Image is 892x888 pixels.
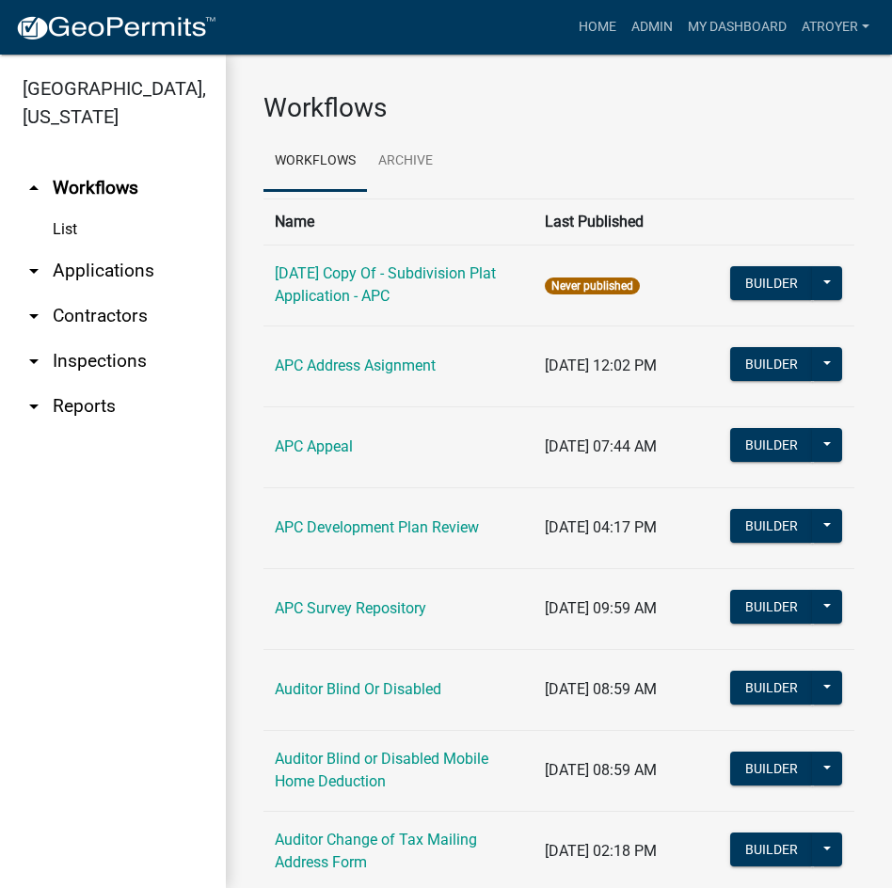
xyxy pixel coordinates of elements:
[730,832,813,866] button: Builder
[263,198,534,245] th: Name
[545,761,657,779] span: [DATE] 08:59 AM
[23,350,45,373] i: arrow_drop_down
[545,437,657,455] span: [DATE] 07:44 AM
[263,132,367,192] a: Workflows
[730,671,813,705] button: Builder
[545,680,657,698] span: [DATE] 08:59 AM
[730,347,813,381] button: Builder
[680,9,794,45] a: My Dashboard
[545,357,657,374] span: [DATE] 12:02 PM
[730,752,813,785] button: Builder
[794,9,877,45] a: atroyer
[367,132,444,192] a: Archive
[263,92,854,124] h3: Workflows
[545,518,657,536] span: [DATE] 04:17 PM
[23,305,45,327] i: arrow_drop_down
[571,9,624,45] a: Home
[730,266,813,300] button: Builder
[534,198,718,245] th: Last Published
[275,437,353,455] a: APC Appeal
[23,260,45,282] i: arrow_drop_down
[275,357,436,374] a: APC Address Asignment
[545,599,657,617] span: [DATE] 09:59 AM
[730,509,813,543] button: Builder
[275,831,477,871] a: Auditor Change of Tax Mailing Address Form
[545,277,640,294] span: Never published
[624,9,680,45] a: Admin
[275,518,479,536] a: APC Development Plan Review
[275,750,488,790] a: Auditor Blind or Disabled Mobile Home Deduction
[23,177,45,199] i: arrow_drop_up
[23,395,45,418] i: arrow_drop_down
[730,590,813,624] button: Builder
[275,599,426,617] a: APC Survey Repository
[730,428,813,462] button: Builder
[545,842,657,860] span: [DATE] 02:18 PM
[275,680,441,698] a: Auditor Blind Or Disabled
[275,264,496,305] a: [DATE] Copy Of - Subdivision Plat Application - APC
